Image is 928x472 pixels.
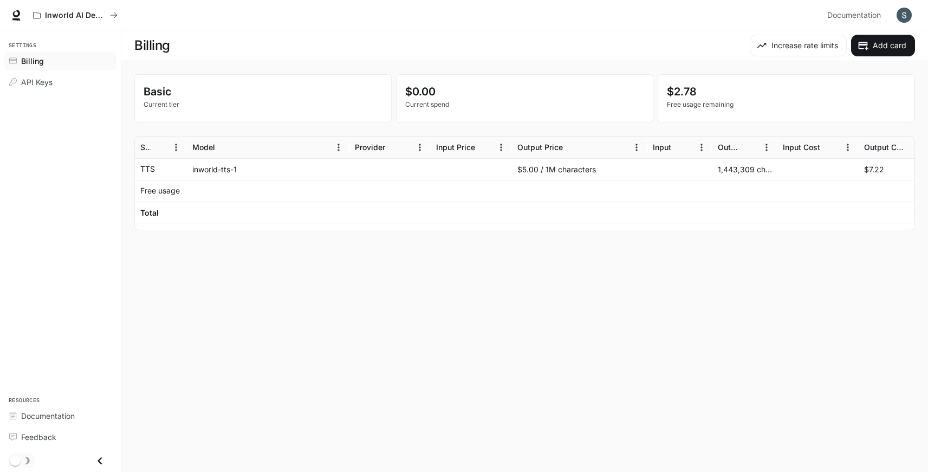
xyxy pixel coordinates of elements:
[840,139,856,156] button: Menu
[653,143,671,152] div: Input
[827,9,881,22] span: Documentation
[405,83,644,100] p: $0.00
[152,139,168,156] button: Sort
[512,158,647,180] div: $5.00 / 1M characters
[4,428,116,447] a: Feedback
[412,139,428,156] button: Menu
[821,139,838,156] button: Sort
[192,143,215,152] div: Model
[742,139,758,156] button: Sort
[750,35,847,56] button: Increase rate limits
[436,143,475,152] div: Input Price
[187,158,349,180] div: inworld-tts-1
[144,100,382,109] p: Current tier
[893,4,915,26] button: User avatar
[88,450,112,472] button: Close drawer
[4,406,116,425] a: Documentation
[628,139,645,156] button: Menu
[10,454,21,466] span: Dark mode toggle
[45,11,106,20] p: Inworld AI Demos
[564,139,580,156] button: Sort
[517,143,563,152] div: Output Price
[712,158,777,180] div: 1,443,309 characters
[905,139,921,156] button: Sort
[693,139,710,156] button: Menu
[355,143,385,152] div: Provider
[672,139,689,156] button: Sort
[4,51,116,70] a: Billing
[493,139,509,156] button: Menu
[476,139,492,156] button: Sort
[823,4,889,26] a: Documentation
[851,35,915,56] button: Add card
[897,8,912,23] img: User avatar
[21,76,53,88] span: API Keys
[667,100,906,109] p: Free usage remaining
[216,139,232,156] button: Sort
[168,139,184,156] button: Menu
[330,139,347,156] button: Menu
[21,431,56,443] span: Feedback
[864,143,904,152] div: Output Cost
[718,143,741,152] div: Output
[140,164,155,174] p: TTS
[405,100,644,109] p: Current spend
[21,55,44,67] span: Billing
[667,83,906,100] p: $2.78
[140,143,151,152] div: Service
[21,410,75,422] span: Documentation
[4,73,116,92] a: API Keys
[144,83,382,100] p: Basic
[140,208,159,218] h6: Total
[783,143,820,152] div: Input Cost
[28,4,122,26] button: All workspaces
[758,139,775,156] button: Menu
[386,139,403,156] button: Sort
[140,185,180,196] p: Free usage
[134,35,170,56] h1: Billing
